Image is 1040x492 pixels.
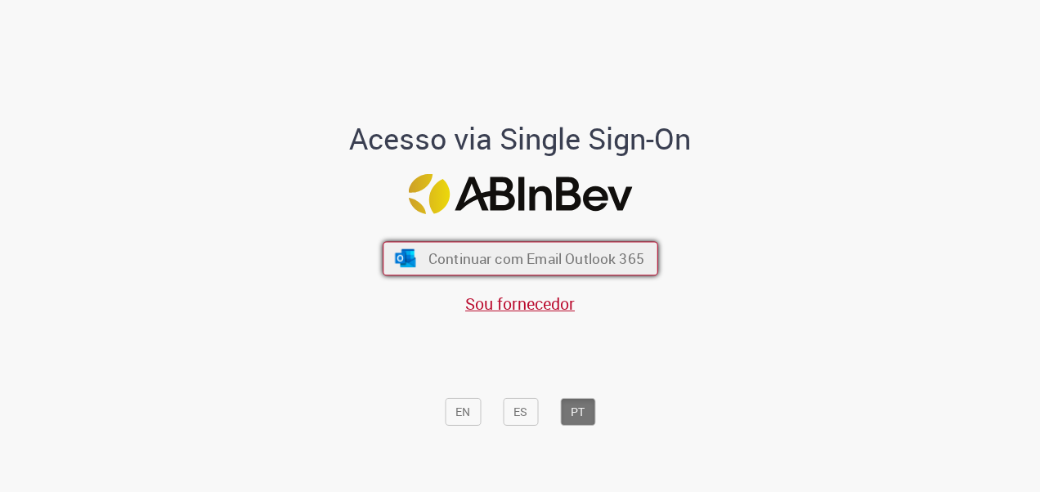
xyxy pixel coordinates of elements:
span: Continuar com Email Outlook 365 [428,248,643,267]
a: Sou fornecedor [465,293,575,315]
button: ícone Azure/Microsoft 360 Continuar com Email Outlook 365 [383,241,658,275]
img: Logo ABInBev [408,174,632,214]
button: PT [560,398,595,426]
h1: Acesso via Single Sign-On [294,123,747,155]
img: ícone Azure/Microsoft 360 [393,249,417,267]
button: EN [445,398,481,426]
button: ES [503,398,538,426]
